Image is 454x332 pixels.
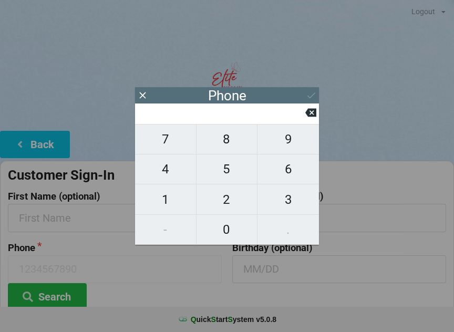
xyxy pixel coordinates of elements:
[197,154,258,184] button: 5
[197,158,257,180] span: 5
[135,124,197,154] button: 7
[257,124,319,154] button: 9
[197,215,258,245] button: 0
[135,189,196,211] span: 1
[135,128,196,150] span: 7
[208,90,246,101] div: Phone
[197,219,257,241] span: 0
[135,154,197,184] button: 4
[135,184,197,214] button: 1
[257,128,319,150] span: 9
[135,158,196,180] span: 4
[257,158,319,180] span: 6
[197,189,257,211] span: 2
[197,124,258,154] button: 8
[257,189,319,211] span: 3
[197,128,257,150] span: 8
[197,184,258,214] button: 2
[257,154,319,184] button: 6
[257,184,319,214] button: 3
